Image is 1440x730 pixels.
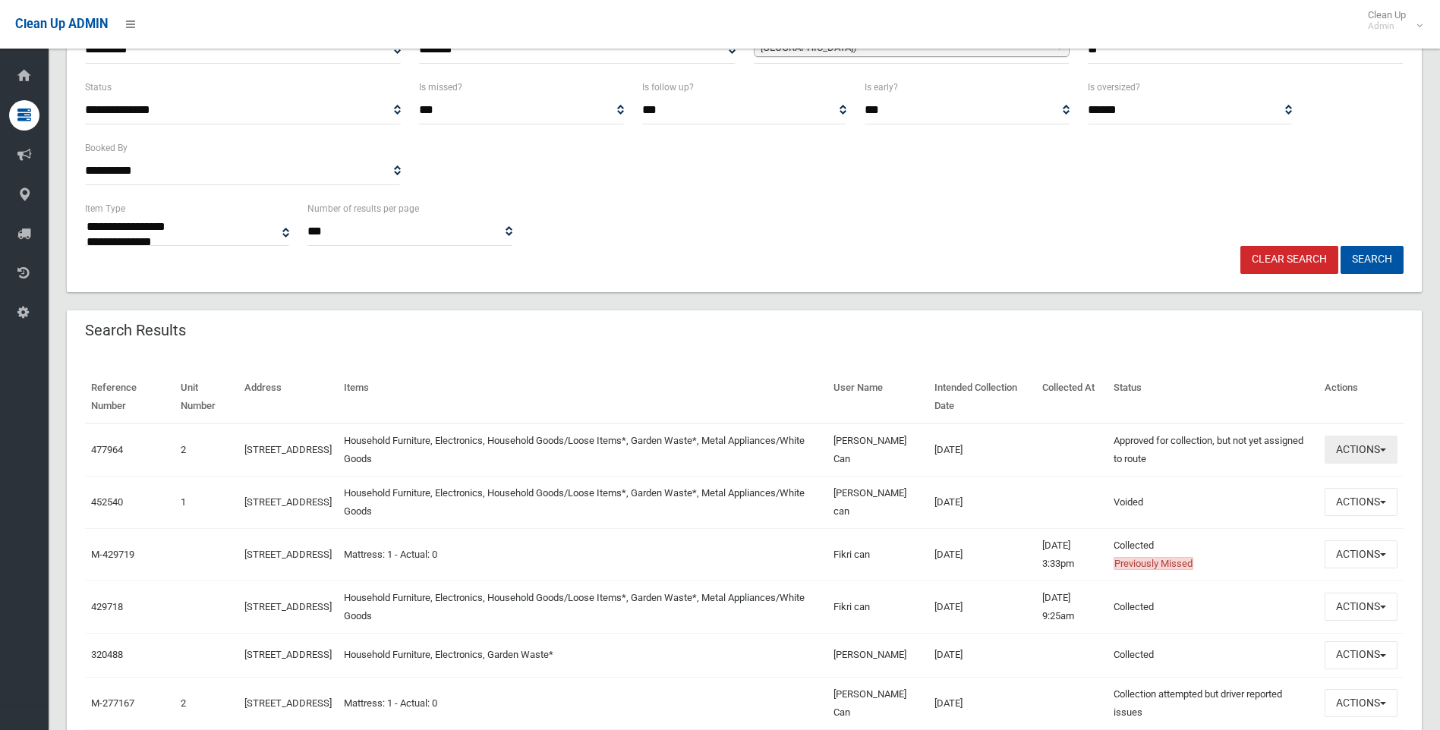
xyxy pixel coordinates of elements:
[1325,641,1397,669] button: Actions
[91,697,134,709] a: M-277167
[307,200,419,217] label: Number of results per page
[1325,593,1397,621] button: Actions
[338,423,827,477] td: Household Furniture, Electronics, Household Goods/Loose Items*, Garden Waste*, Metal Appliances/W...
[338,581,827,633] td: Household Furniture, Electronics, Household Goods/Loose Items*, Garden Waste*, Metal Appliances/W...
[85,371,175,423] th: Reference Number
[244,496,332,508] a: [STREET_ADDRESS]
[85,79,112,96] label: Status
[1325,488,1397,516] button: Actions
[1360,9,1421,32] span: Clean Up
[85,200,125,217] label: Item Type
[1036,371,1108,423] th: Collected At
[928,677,1036,729] td: [DATE]
[91,549,134,560] a: M-429719
[928,581,1036,633] td: [DATE]
[244,444,332,455] a: [STREET_ADDRESS]
[338,476,827,528] td: Household Furniture, Electronics, Household Goods/Loose Items*, Garden Waste*, Metal Appliances/W...
[175,677,238,729] td: 2
[827,581,928,633] td: Fikri can
[1108,476,1319,528] td: Voided
[67,316,204,345] header: Search Results
[419,79,462,96] label: Is missed?
[827,476,928,528] td: [PERSON_NAME] can
[928,423,1036,477] td: [DATE]
[1108,581,1319,633] td: Collected
[1036,581,1108,633] td: [DATE] 9:25am
[244,649,332,660] a: [STREET_ADDRESS]
[85,140,128,156] label: Booked By
[928,528,1036,581] td: [DATE]
[1108,371,1319,423] th: Status
[1036,528,1108,581] td: [DATE] 3:33pm
[175,476,238,528] td: 1
[1114,557,1193,570] span: Previously Missed
[175,423,238,477] td: 2
[1108,528,1319,581] td: Collected
[244,697,332,709] a: [STREET_ADDRESS]
[1325,540,1397,568] button: Actions
[91,649,123,660] a: 320488
[1088,79,1140,96] label: Is oversized?
[338,528,827,581] td: Mattress: 1 - Actual: 0
[91,496,123,508] a: 452540
[338,371,827,423] th: Items
[15,17,108,31] span: Clean Up ADMIN
[827,371,928,423] th: User Name
[338,677,827,729] td: Mattress: 1 - Actual: 0
[1108,633,1319,677] td: Collected
[827,633,928,677] td: [PERSON_NAME]
[928,371,1036,423] th: Intended Collection Date
[1319,371,1404,423] th: Actions
[827,528,928,581] td: Fikri can
[91,444,123,455] a: 477964
[338,633,827,677] td: Household Furniture, Electronics, Garden Waste*
[1240,246,1338,274] a: Clear Search
[1108,423,1319,477] td: Approved for collection, but not yet assigned to route
[1325,689,1397,717] button: Actions
[1368,20,1406,32] small: Admin
[238,371,338,423] th: Address
[928,633,1036,677] td: [DATE]
[827,677,928,729] td: [PERSON_NAME] Can
[928,476,1036,528] td: [DATE]
[175,371,238,423] th: Unit Number
[865,79,898,96] label: Is early?
[91,601,123,612] a: 429718
[827,423,928,477] td: [PERSON_NAME] Can
[244,601,332,612] a: [STREET_ADDRESS]
[1341,246,1404,274] button: Search
[1108,677,1319,729] td: Collection attempted but driver reported issues
[1325,436,1397,464] button: Actions
[244,549,332,560] a: [STREET_ADDRESS]
[642,79,694,96] label: Is follow up?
